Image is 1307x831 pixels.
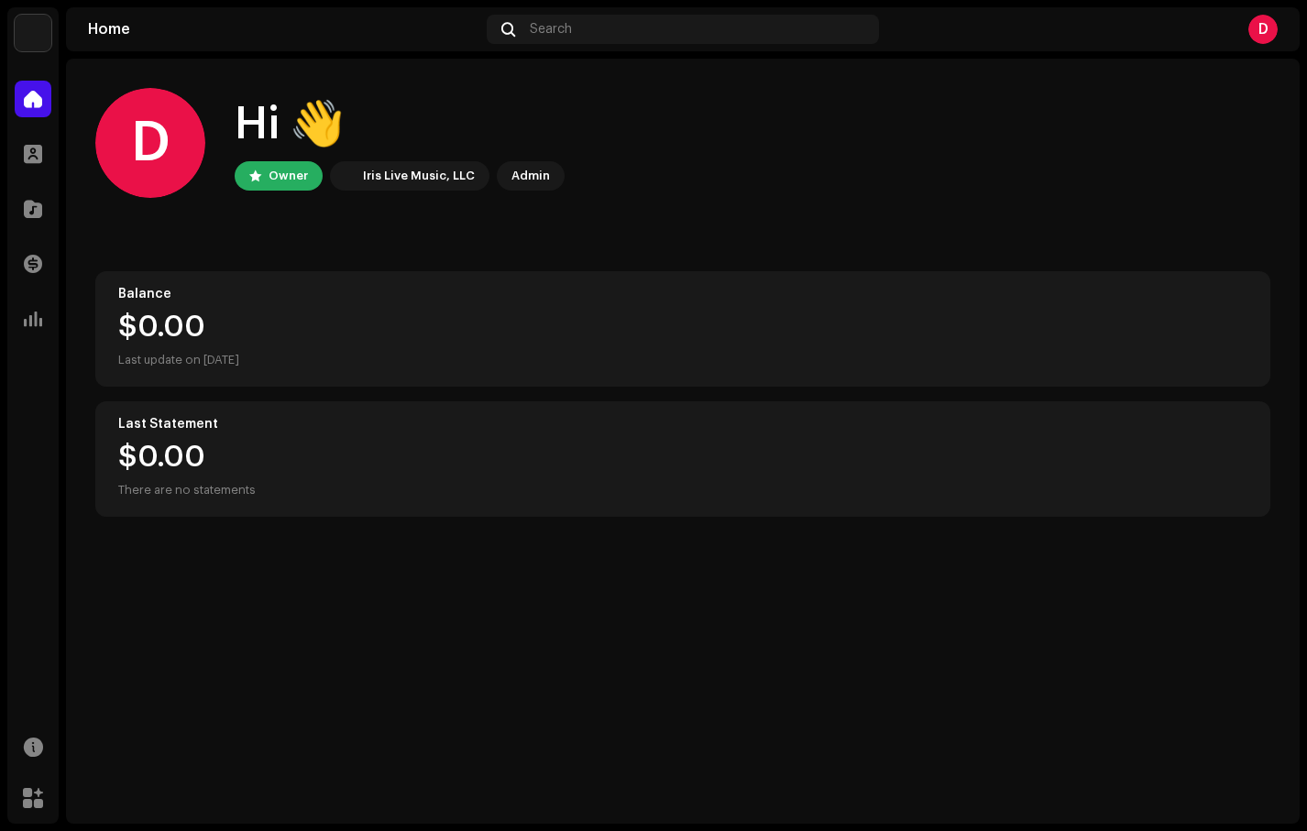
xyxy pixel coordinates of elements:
div: Iris Live Music, LLC [363,165,475,187]
img: a6ef08d4-7f4e-4231-8c15-c968ef671a47 [15,15,51,51]
div: Last Statement [118,417,1247,432]
div: Balance [118,287,1247,301]
div: D [1248,15,1278,44]
img: a6ef08d4-7f4e-4231-8c15-c968ef671a47 [334,165,356,187]
div: There are no statements [118,479,256,501]
div: Owner [269,165,308,187]
span: Search [530,22,572,37]
div: Last update on [DATE] [118,349,1247,371]
div: Home [88,22,479,37]
re-o-card-value: Balance [95,271,1270,387]
div: Admin [511,165,550,187]
div: Hi 👋 [235,95,565,154]
div: D [95,88,205,198]
re-o-card-value: Last Statement [95,401,1270,517]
